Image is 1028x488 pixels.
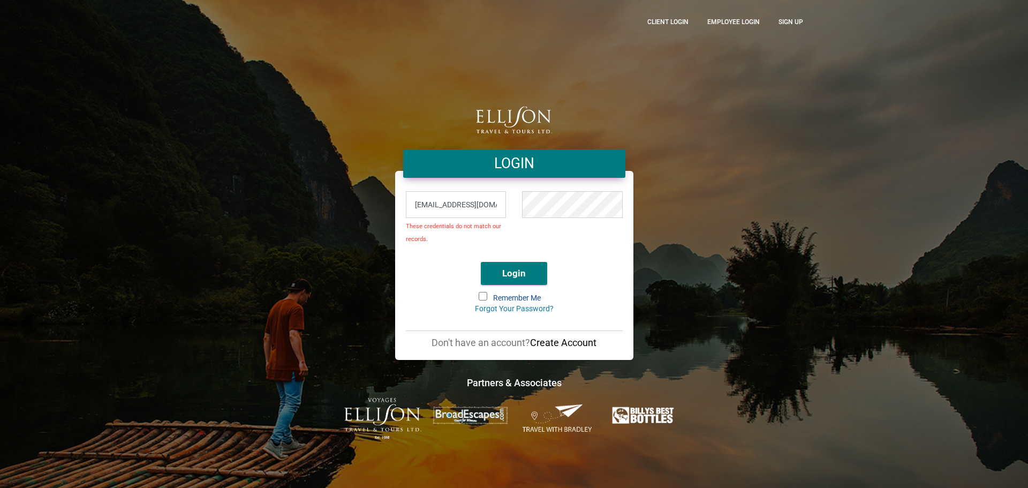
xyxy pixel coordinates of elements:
[406,336,623,349] p: Don't have an account?
[432,406,509,425] img: broadescapes.png
[476,107,552,133] img: logo.png
[475,304,554,313] a: Forgot Your Password?
[411,154,617,174] h4: LOGIN
[639,8,697,35] a: CLient Login
[607,404,684,427] img: Billys-Best-Bottles.png
[481,262,547,285] button: Login
[699,8,768,35] a: Employee Login
[530,337,596,348] a: Create Account
[770,8,811,35] a: Sign up
[344,398,421,439] img: ET-Voyages-text-colour-Logo-with-est.png
[406,223,501,243] strong: These credentials do not match our records.
[519,403,596,433] img: Travel-With-Bradley.png
[217,376,811,389] h4: Partners & Associates
[480,293,549,304] label: Remember Me
[406,191,507,218] input: Email Address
